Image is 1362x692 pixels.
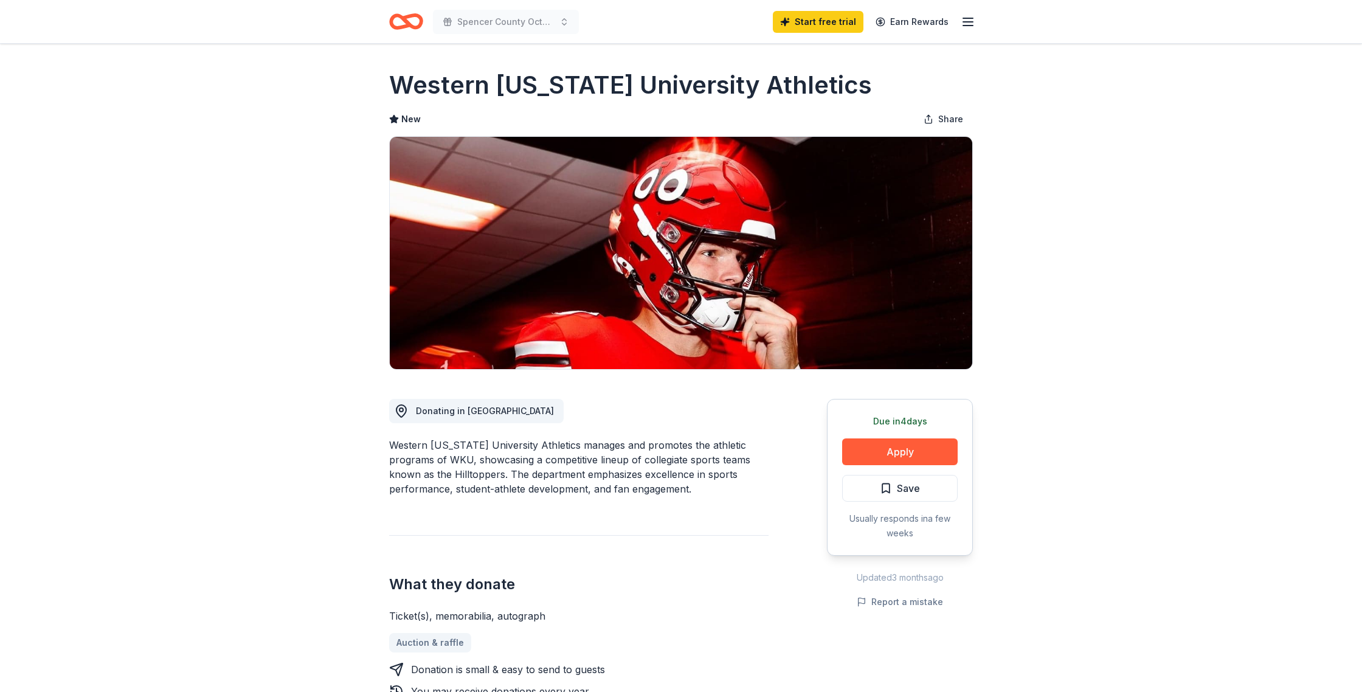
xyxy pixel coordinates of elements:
[416,406,554,416] span: Donating in [GEOGRAPHIC_DATA]
[433,10,579,34] button: Spencer County Octoberfest 5K
[389,68,872,102] h1: Western [US_STATE] University Athletics
[842,438,958,465] button: Apply
[842,414,958,429] div: Due in 4 days
[914,107,973,131] button: Share
[842,475,958,502] button: Save
[857,595,943,609] button: Report a mistake
[389,609,769,623] div: Ticket(s), memorabilia, autograph
[389,575,769,594] h2: What they donate
[938,112,963,126] span: Share
[842,511,958,541] div: Usually responds in a few weeks
[897,480,920,496] span: Save
[411,662,605,677] div: Donation is small & easy to send to guests
[868,11,956,33] a: Earn Rewards
[389,438,769,496] div: Western [US_STATE] University Athletics manages and promotes the athletic programs of WKU, showca...
[389,7,423,36] a: Home
[773,11,863,33] a: Start free trial
[389,633,471,652] a: Auction & raffle
[827,570,973,585] div: Updated 3 months ago
[401,112,421,126] span: New
[457,15,555,29] span: Spencer County Octoberfest 5K
[390,137,972,369] img: Image for Western Kentucky University Athletics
